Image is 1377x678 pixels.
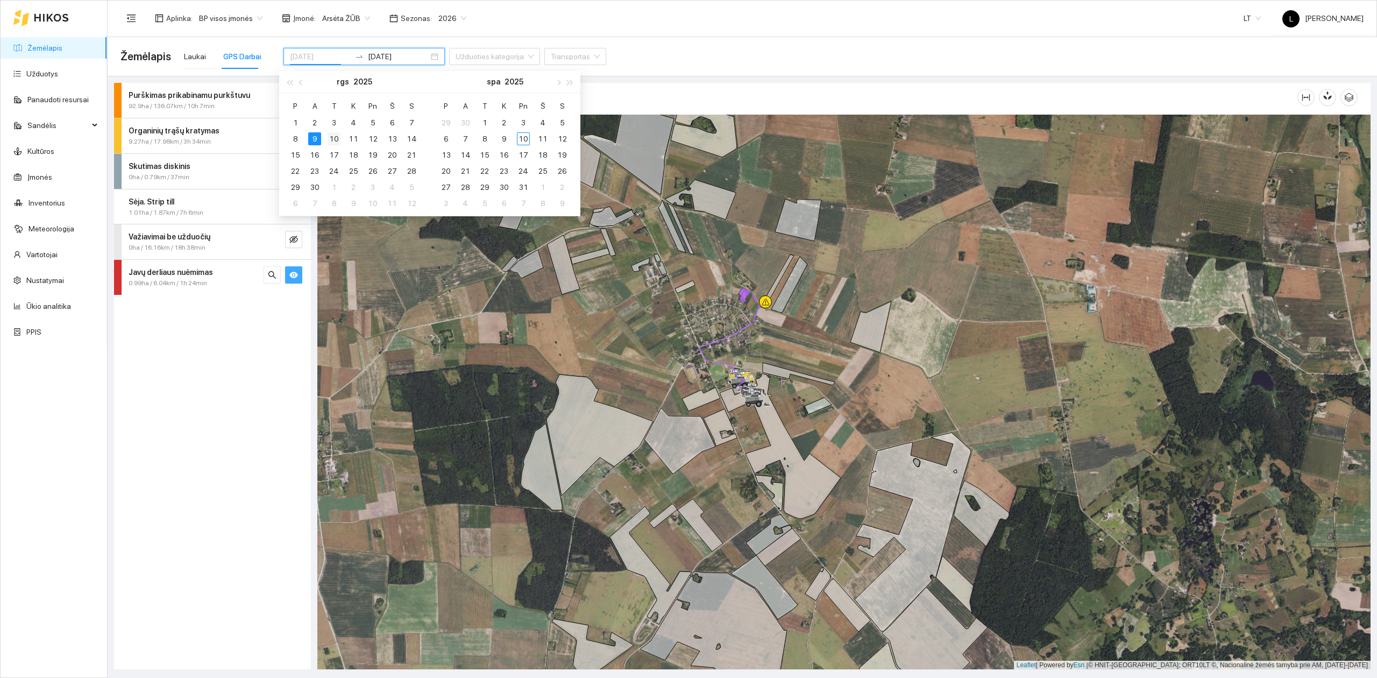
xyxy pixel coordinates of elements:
[308,181,321,194] div: 30
[344,195,363,211] td: 2025-10-09
[498,116,510,129] div: 2
[26,250,58,259] a: Vartotojai
[405,165,418,178] div: 28
[459,149,472,161] div: 14
[436,195,456,211] td: 2025-11-03
[487,71,500,93] button: spa
[184,51,206,62] div: Laukai
[344,147,363,163] td: 2025-09-18
[402,131,421,147] td: 2025-09-14
[27,173,52,181] a: Įmonės
[382,97,402,115] th: Š
[27,95,89,104] a: Panaudoti resursai
[363,147,382,163] td: 2025-09-19
[328,197,340,210] div: 8
[26,276,64,285] a: Nustatymai
[498,181,510,194] div: 30
[129,243,205,253] span: 0ha / 16.16km / 18h 38min
[289,235,298,245] span: eye-invisible
[1017,661,1036,669] a: Leaflet
[305,195,324,211] td: 2025-10-07
[494,195,514,211] td: 2025-11-06
[324,195,344,211] td: 2025-10-08
[324,131,344,147] td: 2025-09-10
[129,101,215,111] span: 92.9ha / 136.07km / 10h 7min
[1244,10,1261,26] span: LT
[478,132,491,145] div: 8
[114,154,311,189] div: Skutimas diskinis0ha / 0.79km / 37mineye-invisible
[439,132,452,145] div: 6
[29,224,74,233] a: Meteorologija
[439,197,452,210] div: 3
[536,149,549,161] div: 18
[439,149,452,161] div: 13
[29,199,65,207] a: Inventorius
[436,131,456,147] td: 2025-10-06
[536,181,549,194] div: 1
[405,197,418,210] div: 12
[494,163,514,179] td: 2025-10-23
[363,163,382,179] td: 2025-09-26
[366,116,379,129] div: 5
[344,179,363,195] td: 2025-10-02
[286,131,305,147] td: 2025-09-08
[552,163,572,179] td: 2025-10-26
[322,10,370,26] span: Arsėta ŽŪB
[1074,661,1085,669] a: Esri
[386,132,399,145] div: 13
[366,197,379,210] div: 10
[286,163,305,179] td: 2025-09-22
[552,179,572,195] td: 2025-11-02
[347,132,360,145] div: 11
[330,82,1297,112] div: Žemėlapis
[129,208,203,218] span: 1.01ha / 1.87km / 7h 6min
[517,149,530,161] div: 17
[494,131,514,147] td: 2025-10-09
[347,181,360,194] div: 2
[328,181,340,194] div: 1
[436,115,456,131] td: 2025-09-29
[286,147,305,163] td: 2025-09-15
[290,51,351,62] input: Pradžios data
[514,179,533,195] td: 2025-10-31
[347,116,360,129] div: 4
[289,132,302,145] div: 8
[456,195,475,211] td: 2025-11-04
[517,181,530,194] div: 31
[328,116,340,129] div: 3
[337,71,349,93] button: rgs
[556,149,569,161] div: 19
[289,181,302,194] div: 29
[556,116,569,129] div: 5
[456,131,475,147] td: 2025-10-07
[344,115,363,131] td: 2025-09-04
[324,163,344,179] td: 2025-09-24
[514,163,533,179] td: 2025-10-24
[223,51,261,62] div: GPS Darbai
[285,266,302,284] button: eye
[1282,14,1364,23] span: [PERSON_NAME]
[405,116,418,129] div: 7
[478,197,491,210] div: 5
[402,147,421,163] td: 2025-09-21
[536,197,549,210] div: 8
[1014,661,1371,670] div: | Powered by © HNIT-[GEOGRAPHIC_DATA]; ORT10LT ©, Nacionalinė žemės tarnyba prie AM, [DATE]-[DATE]
[368,51,429,62] input: Pabaigos data
[536,165,549,178] div: 25
[514,195,533,211] td: 2025-11-07
[353,71,372,93] button: 2025
[517,197,530,210] div: 7
[289,197,302,210] div: 6
[459,116,472,129] div: 30
[498,132,510,145] div: 9
[514,147,533,163] td: 2025-10-17
[155,14,164,23] span: layout
[514,97,533,115] th: Pn
[475,179,494,195] td: 2025-10-29
[386,181,399,194] div: 4
[129,268,213,277] strong: Javų derliaus nuėmimas
[402,179,421,195] td: 2025-10-05
[552,131,572,147] td: 2025-10-12
[308,197,321,210] div: 7
[533,115,552,131] td: 2025-10-04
